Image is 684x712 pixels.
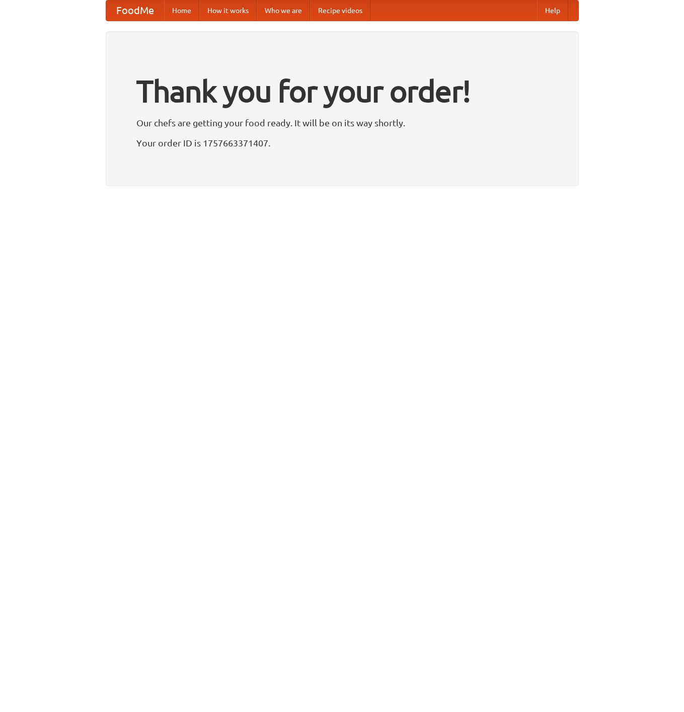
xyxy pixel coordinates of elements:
a: FoodMe [106,1,164,21]
p: Your order ID is 1757663371407. [136,135,548,150]
a: Who we are [257,1,310,21]
h1: Thank you for your order! [136,67,548,115]
a: How it works [199,1,257,21]
a: Help [537,1,568,21]
a: Home [164,1,199,21]
a: Recipe videos [310,1,370,21]
p: Our chefs are getting your food ready. It will be on its way shortly. [136,115,548,130]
